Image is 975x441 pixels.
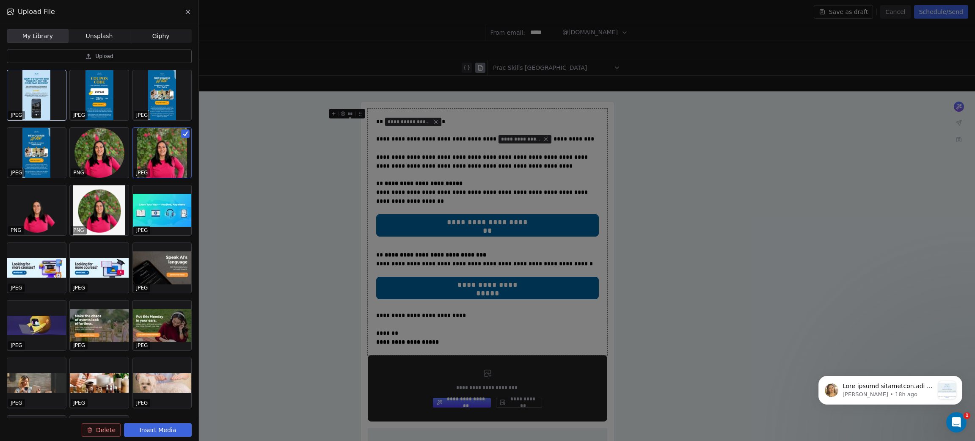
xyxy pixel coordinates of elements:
p: JPEG [136,284,148,291]
p: PNG [11,227,22,234]
iframe: Intercom notifications message [806,359,975,418]
p: JPEG [136,169,148,176]
p: JPEG [136,342,148,349]
p: JPEG [11,112,22,119]
p: PNG [73,227,84,234]
p: PNG [73,169,84,176]
p: JPEG [136,400,148,406]
p: Message from Harinder, sent 18h ago [37,32,128,39]
p: JPEG [136,112,148,119]
button: Delete [82,423,121,437]
p: JPEG [73,400,85,406]
button: Insert Media [124,423,192,437]
iframe: Intercom live chat [946,412,967,433]
p: JPEG [73,112,85,119]
span: 1 [964,412,970,419]
span: Upload [95,53,113,60]
p: JPEG [136,227,148,234]
p: JPEG [11,169,22,176]
span: Unsplash [86,32,113,41]
span: Upload File [18,7,55,17]
p: JPEG [73,284,85,291]
p: JPEG [11,342,22,349]
p: JPEG [11,284,22,291]
p: JPEG [73,342,85,349]
button: Upload [7,50,192,63]
span: Giphy [152,32,170,41]
p: JPEG [11,400,22,406]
